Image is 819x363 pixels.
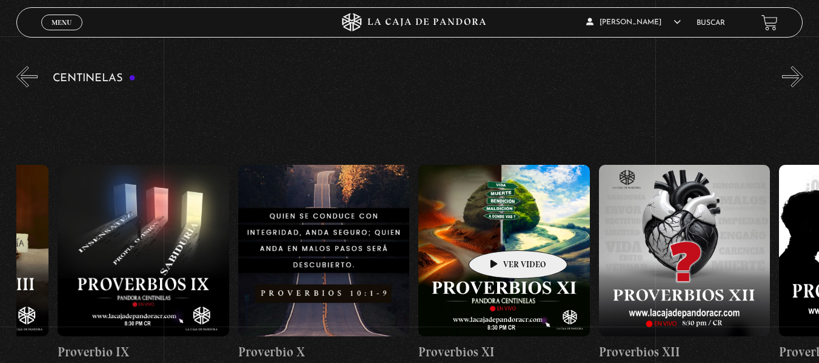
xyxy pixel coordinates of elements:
button: Next [782,66,803,87]
h4: Proverbios XI [418,342,590,362]
a: View your shopping cart [761,14,778,30]
h4: Proverbios XII [599,342,771,362]
h4: Proverbio X [238,342,410,362]
a: Buscar [697,19,725,27]
button: Previous [16,66,38,87]
h3: Centinelas [53,73,136,84]
span: Menu [52,19,72,26]
h4: Proverbio IX [58,342,229,362]
span: Cerrar [47,29,76,38]
span: [PERSON_NAME] [586,19,681,26]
